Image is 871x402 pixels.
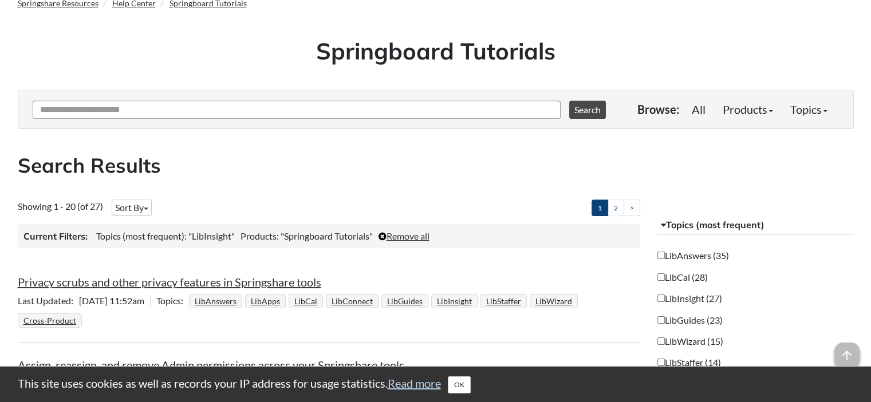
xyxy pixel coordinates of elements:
span: [DATE] 11:52am [18,295,150,306]
label: LibCal (28) [657,271,708,284]
a: LibStaffer [484,293,523,309]
input: LibInsight (27) [657,294,665,302]
button: Search [569,101,606,119]
label: LibGuides (23) [657,314,723,327]
button: Sort By [112,200,152,216]
span: "LibInsight" [188,230,235,241]
span: Showing 1 - 20 (of 27) [18,201,103,212]
div: This site uses cookies as well as records your IP address for usage statistics. [6,375,865,393]
a: LibGuides [385,293,424,309]
a: > [624,200,640,216]
span: Topics [156,295,189,306]
a: LibApps [249,293,282,309]
span: "Springboard Tutorials" [281,230,373,241]
a: Remove all [379,230,429,241]
a: Read more [388,376,441,390]
a: LibCal [293,293,319,309]
span: arrow_upward [834,343,860,368]
button: Close [448,376,471,393]
input: LibAnswers (35) [657,252,665,259]
a: 1 [592,200,608,216]
input: LibStaffer (14) [657,359,665,366]
h2: Search Results [18,152,854,180]
input: LibGuides (23) [657,316,665,324]
a: LibInsight [435,293,474,309]
h3: Current Filters [23,230,88,242]
label: LibInsight (27) [657,292,722,305]
a: Assign, reassign, and remove Admin permissions across your Springshare tools [18,358,404,372]
input: LibCal (28) [657,273,665,281]
button: Topics (most frequent) [657,215,854,236]
label: LibStaffer (14) [657,356,721,369]
input: LibWizard (15) [657,337,665,345]
a: LibWizard [534,293,574,309]
a: Privacy scrubs and other privacy features in Springshare tools [18,275,321,289]
a: LibConnect [330,293,375,309]
span: Products: [241,230,279,241]
span: Last Updated [18,295,79,306]
a: Products [714,98,782,121]
a: Cross-Product [22,312,78,329]
a: Topics [782,98,836,121]
p: Browse: [637,101,679,117]
a: All [683,98,714,121]
h1: Springboard Tutorials [26,35,845,67]
a: LibAnswers [193,293,238,309]
label: LibWizard (15) [657,335,723,348]
a: arrow_upward [834,344,860,357]
ul: Topics [18,295,581,325]
a: 2 [608,200,624,216]
label: LibAnswers (35) [657,249,729,262]
ul: Pagination of search results [592,200,640,216]
span: Topics (most frequent): [96,230,187,241]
